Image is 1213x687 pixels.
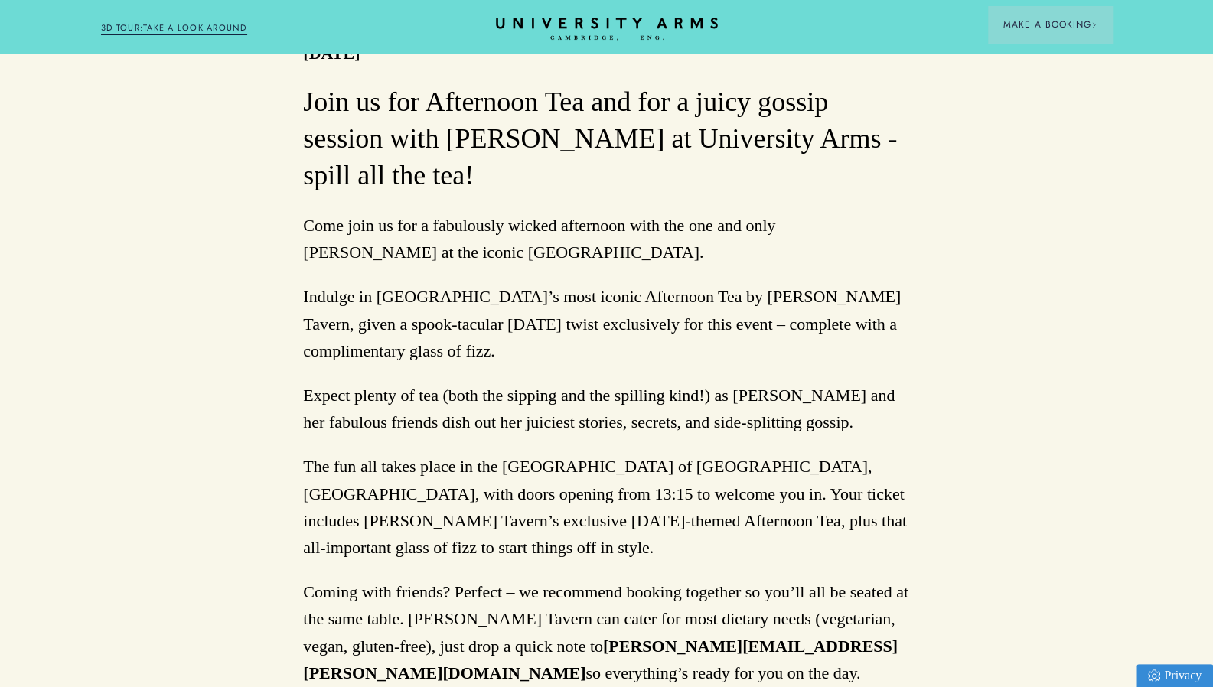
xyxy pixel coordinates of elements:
[1136,664,1213,687] a: Privacy
[303,212,910,265] p: Come join us for a fabulously wicked afternoon with the one and only [PERSON_NAME] at the iconic ...
[1003,18,1097,31] span: Make a Booking
[101,21,247,35] a: 3D TOUR:TAKE A LOOK AROUND
[988,6,1112,43] button: Make a BookingArrow icon
[303,283,910,364] p: Indulge in [GEOGRAPHIC_DATA]’s most iconic Afternoon Tea by [PERSON_NAME] Tavern, given a spook-t...
[303,578,910,686] p: Coming with friends? Perfect – we recommend booking together so you’ll all be seated at the same ...
[303,84,910,194] h3: Join us for Afternoon Tea and for a juicy gossip session with [PERSON_NAME] at University Arms - ...
[1091,22,1097,28] img: Arrow icon
[303,382,910,435] p: Expect plenty of tea (both the sipping and the spilling kind!) as [PERSON_NAME] and her fabulous ...
[303,453,910,561] p: The fun all takes place in the [GEOGRAPHIC_DATA] of [GEOGRAPHIC_DATA], [GEOGRAPHIC_DATA], with do...
[303,637,898,682] strong: [PERSON_NAME][EMAIL_ADDRESS][PERSON_NAME][DOMAIN_NAME]
[1148,669,1160,682] img: Privacy
[496,18,718,41] a: Home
